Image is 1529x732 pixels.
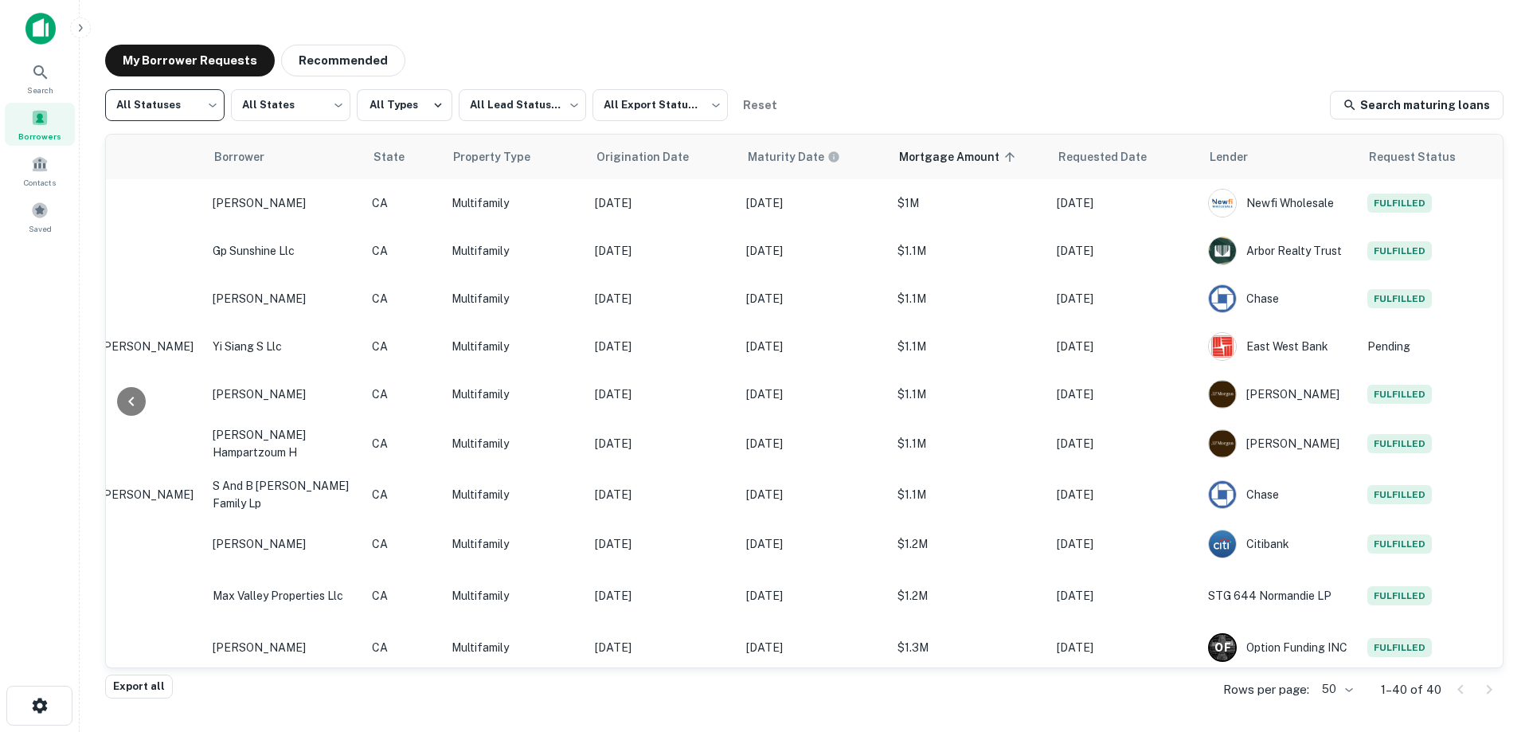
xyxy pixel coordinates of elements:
[1381,680,1441,699] p: 1–40 of 40
[372,338,436,355] p: CA
[746,194,882,212] p: [DATE]
[1209,237,1236,264] img: picture
[452,338,579,355] p: Multifamily
[746,486,882,503] p: [DATE]
[373,147,425,166] span: State
[595,242,730,260] p: [DATE]
[372,535,436,553] p: CA
[453,147,551,166] span: Property Type
[595,386,730,403] p: [DATE]
[1209,530,1236,558] img: picture
[364,135,444,179] th: State
[1057,486,1192,503] p: [DATE]
[897,535,1041,553] p: $1.2M
[27,84,53,96] span: Search
[595,194,730,212] p: [DATE]
[357,89,452,121] button: All Types
[1209,190,1236,217] img: picture
[746,338,882,355] p: [DATE]
[596,147,710,166] span: Origination Date
[213,639,356,656] p: [PERSON_NAME]
[1330,91,1504,119] a: Search maturing loans
[897,386,1041,403] p: $1.1M
[1449,605,1529,681] iframe: Chat Widget
[1057,194,1192,212] p: [DATE]
[452,242,579,260] p: Multifamily
[213,535,356,553] p: [PERSON_NAME]
[1209,381,1236,408] img: picture
[1214,640,1230,656] p: O F
[1049,135,1200,179] th: Requested Date
[372,435,436,452] p: CA
[105,84,225,126] div: All Statuses
[1208,480,1351,509] div: Chase
[595,639,730,656] p: [DATE]
[452,194,579,212] p: Multifamily
[899,147,1020,166] span: Mortgage Amount
[595,338,730,355] p: [DATE]
[25,13,56,45] img: capitalize-icon.png
[1208,429,1351,458] div: [PERSON_NAME]
[459,84,586,126] div: All Lead Statuses
[1209,333,1236,360] img: picture
[1058,147,1167,166] span: Requested Date
[29,222,52,235] span: Saved
[5,57,75,100] div: Search
[1210,147,1269,166] span: Lender
[1359,135,1503,179] th: Request Status
[372,486,436,503] p: CA
[748,148,840,166] div: Maturity dates displayed may be estimated. Please contact the lender for the most accurate maturi...
[1057,338,1192,355] p: [DATE]
[746,639,882,656] p: [DATE]
[1208,587,1351,605] p: STG 644 Normandie LP
[372,290,436,307] p: CA
[595,435,730,452] p: [DATE]
[452,587,579,605] p: Multifamily
[1367,638,1432,657] span: Fulfilled
[1367,340,1410,353] span: Pending
[1367,385,1432,404] span: Fulfilled
[24,176,56,189] span: Contacts
[592,84,728,126] div: All Export Statuses
[213,426,356,461] p: [PERSON_NAME] hampartzoum h
[1208,530,1351,558] div: Citibank
[897,242,1041,260] p: $1.1M
[1209,481,1236,508] img: picture
[213,290,356,307] p: [PERSON_NAME]
[1057,386,1192,403] p: [DATE]
[213,477,356,512] p: s and b [PERSON_NAME] family lp
[748,148,824,166] h6: Maturity Date
[213,338,356,355] p: yi siang s llc
[372,242,436,260] p: CA
[746,435,882,452] p: [DATE]
[746,535,882,553] p: [DATE]
[452,290,579,307] p: Multifamily
[897,587,1041,605] p: $1.2M
[746,290,882,307] p: [DATE]
[1209,430,1236,457] img: picture
[452,435,579,452] p: Multifamily
[1057,242,1192,260] p: [DATE]
[587,135,738,179] th: Origination Date
[734,89,785,121] button: Reset
[5,149,75,192] a: Contacts
[214,147,285,166] span: Borrower
[1369,147,1477,166] span: Request Status
[5,103,75,146] a: Borrowers
[1208,633,1351,662] div: Option Funding INC
[890,135,1049,179] th: Mortgage Amount
[452,386,579,403] p: Multifamily
[1316,678,1355,701] div: 50
[1208,380,1351,409] div: [PERSON_NAME]
[105,45,275,76] button: My Borrower Requests
[595,535,730,553] p: [DATE]
[5,195,75,238] a: Saved
[897,290,1041,307] p: $1.1M
[213,587,356,605] p: max valley properties llc
[1367,194,1432,213] span: Fulfilled
[1367,534,1432,554] span: Fulfilled
[1057,535,1192,553] p: [DATE]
